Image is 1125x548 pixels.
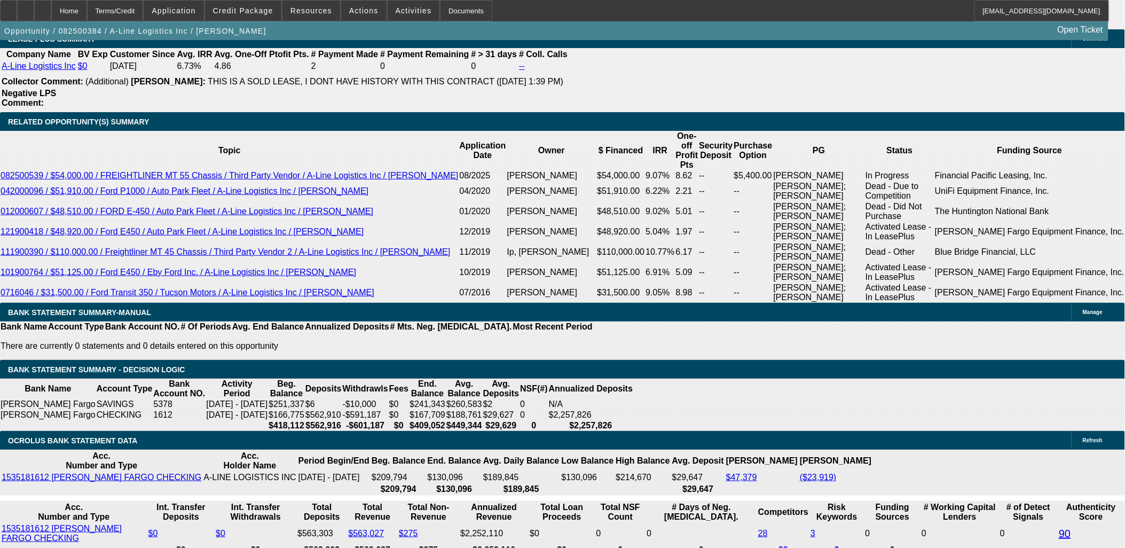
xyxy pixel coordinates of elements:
a: $563,027 [349,529,384,538]
th: Owner [507,131,597,170]
td: [PERSON_NAME] [507,181,597,201]
th: Annualized Revenue [460,502,528,522]
th: Application Date [459,131,507,170]
td: [PERSON_NAME]; [PERSON_NAME] [773,283,865,303]
td: [DATE] - [DATE] [206,410,268,420]
td: [DATE] - [DATE] [206,399,268,410]
th: $189,845 [483,484,560,495]
th: Withdrawls [342,379,389,399]
td: 5378 [153,399,206,410]
td: -- [698,222,733,242]
td: 0 [520,410,548,420]
th: Total Non-Revenue [398,502,459,522]
th: Status [865,131,934,170]
th: Low Balance [561,451,615,471]
td: Dead - Due to Competition [865,181,934,201]
td: 6.91% [645,262,675,283]
span: 0 [922,529,927,538]
td: $54,000.00 [596,170,645,181]
th: High Balance [615,451,670,471]
td: -- [698,262,733,283]
td: 08/2025 [459,170,507,181]
td: 10/2019 [459,262,507,283]
td: $29,627 [483,410,520,420]
th: 0 [520,420,548,431]
th: $209,794 [371,484,426,495]
td: 9.07% [645,170,675,181]
td: Dead - Other [865,242,934,262]
td: -- [734,201,773,222]
td: 07/2016 [459,283,507,303]
span: (Additional) [85,77,129,86]
td: N/A [548,399,633,410]
b: Avg. One-Off Ptofit Pts. [215,50,309,59]
td: -- [698,181,733,201]
th: Annualized Deposits [304,322,389,332]
a: 101900764 / $51,125.00 / Ford E450 / Eby Ford Inc. / A-Line Logistics Inc / [PERSON_NAME] [1,268,356,277]
td: -- [734,181,773,201]
button: Actions [341,1,387,21]
td: Wells Fargo Equipment Finance, Inc. [934,222,1125,242]
span: THIS IS A SOLD LEASE, I DONT HAVE HISTORY WITH THIS CONTRACT ([DATE] 1:39 PM) [208,77,563,86]
div: $2,252,110 [460,529,528,538]
a: 121900418 / $48,920.00 / Ford E450 / Auto Park Fleet / A-Line Logistics Inc / [PERSON_NAME] [1,227,364,236]
td: -- [698,201,733,222]
td: $0 [389,410,409,420]
th: One-off Profit Pts [675,131,699,170]
th: Acc. Holder Name [203,451,296,471]
td: $110,000.00 [596,242,645,262]
td: -- [734,283,773,303]
td: Financial Pacific Leasing, Inc. [934,170,1125,181]
th: Bank Account NO. [153,379,206,399]
td: [PERSON_NAME]; [PERSON_NAME] [773,201,865,222]
a: 0716046 / $31,500.00 / Ford Transit 350 / Tucson Motors / A-Line Logistics Inc / [PERSON_NAME] [1,288,374,297]
td: $251,337 [268,399,305,410]
a: $47,379 [726,473,757,482]
th: $29,629 [483,420,520,431]
button: Credit Package [205,1,281,21]
th: Fees [389,379,409,399]
td: Activated Lease - In LeasePlus [865,262,934,283]
th: Int. Transfer Deposits [148,502,215,522]
a: 082500539 / $54,000.00 / FREIGHTLINER MT 55 Chassis / Third Party Vendor / A-Line Logistics Inc /... [1,171,459,180]
td: [PERSON_NAME] [507,283,597,303]
td: $188,761 [446,410,483,420]
td: $31,500.00 [596,283,645,303]
th: Authenticity Score [1058,502,1124,522]
td: Wells Fargo Equipment Finance, Inc. [934,283,1125,303]
th: Account Type [96,379,153,399]
td: $562,910 [305,410,342,420]
th: Purchase Option [734,131,773,170]
td: $214,670 [615,472,670,483]
th: # Days of Neg. [MEDICAL_DATA]. [646,502,757,522]
td: 5.04% [645,222,675,242]
th: Risk Keywords [810,502,863,522]
div: $2,257,826 [549,410,633,420]
p: There are currently 0 statements and 0 details entered on this opportunity [1,341,593,351]
th: Competitors [758,502,809,522]
td: CHECKING [96,410,153,420]
th: Funding Sources [865,502,921,522]
b: # Payment Made [311,50,378,59]
td: $167,709 [409,410,446,420]
th: $ Financed [596,131,645,170]
td: [PERSON_NAME] [507,170,597,181]
span: Actions [349,6,379,15]
td: 1612 [153,410,206,420]
th: Beg. Balance [371,451,426,471]
td: [PERSON_NAME]; [PERSON_NAME] [773,222,865,242]
th: PG [773,131,865,170]
th: Security Deposit [698,131,733,170]
td: $29,647 [672,472,725,483]
td: $48,510.00 [596,201,645,222]
th: [PERSON_NAME] [726,451,798,471]
td: $0 [389,399,409,410]
button: Application [144,1,203,21]
td: $260,583 [446,399,483,410]
b: Customer Since [110,50,175,59]
span: BANK STATEMENT SUMMARY-MANUAL [8,308,151,317]
td: -- [734,222,773,242]
td: 10.77% [645,242,675,262]
td: 2 [311,61,379,72]
td: [PERSON_NAME]; [PERSON_NAME] [773,181,865,201]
